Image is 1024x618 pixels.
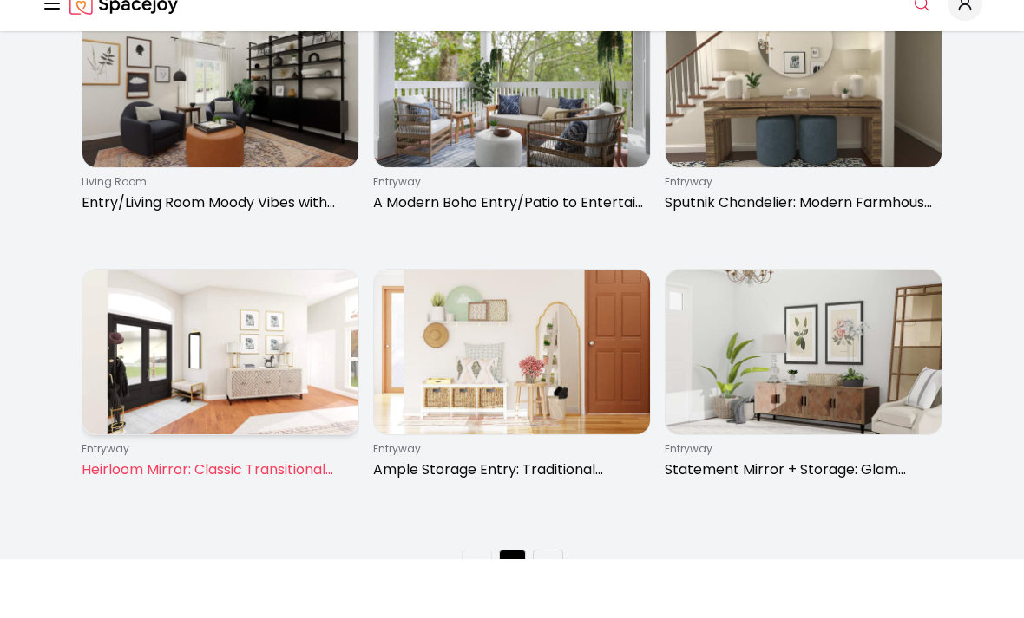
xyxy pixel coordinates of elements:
img: Spacejoy Logo [69,45,178,80]
p: A Modern Boho Entry/Patio to Entertain Guests [373,251,644,272]
a: Heirloom Mirror: Classic Transitional EntryentrywayHeirloom Mirror: Classic Transitional Entry [82,328,359,547]
a: Ample Storage Entry: Traditional FarmhouseentrywayAmple Storage Entry: Traditional Farmhouse [373,328,651,547]
img: A Modern Boho Entry/Patio to Entertain Guests [374,61,650,226]
p: Statement Mirror + Storage: Glam Transitional Entry [665,518,935,539]
a: A Modern Boho Entry/Patio to Entertain GuestsentrywayA Modern Boho Entry/Patio to Entertain Guests [373,60,651,279]
p: Ample Storage Entry: Traditional Farmhouse [373,518,644,539]
p: entryway [373,234,644,248]
img: Statement Mirror + Storage: Glam Transitional Entry [666,329,942,494]
img: Ample Storage Entry: Traditional Farmhouse [374,329,650,494]
a: Sputnik Chandelier: Modern Farmhouse EntryentrywaySputnik Chandelier: Modern Farmhouse Entry [665,60,942,279]
a: Spacejoy [69,45,178,80]
p: Sputnik Chandelier: Modern Farmhouse Entry [665,251,935,272]
p: entryway [665,234,935,248]
a: Entry/Living Room Moody Vibes with Dark Gray Accentliving roomEntry/Living Room Moody Vibes with ... [82,60,359,279]
p: Heirloom Mirror: Classic Transitional Entry [82,518,352,539]
nav: Global [42,35,982,90]
p: entryway [82,501,352,515]
img: Sputnik Chandelier: Modern Farmhouse Entry [666,61,942,226]
p: entryway [665,501,935,515]
a: Statement Mirror + Storage: Glam Transitional EntryentrywayStatement Mirror + Storage: Glam Trans... [665,328,942,547]
p: Entry/Living Room Moody Vibes with Dark Gray Accent [82,251,352,272]
p: living room [82,234,352,248]
p: entryway [373,501,644,515]
img: Entry/Living Room Moody Vibes with Dark Gray Accent [82,61,358,226]
img: Heirloom Mirror: Classic Transitional Entry [82,329,358,494]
